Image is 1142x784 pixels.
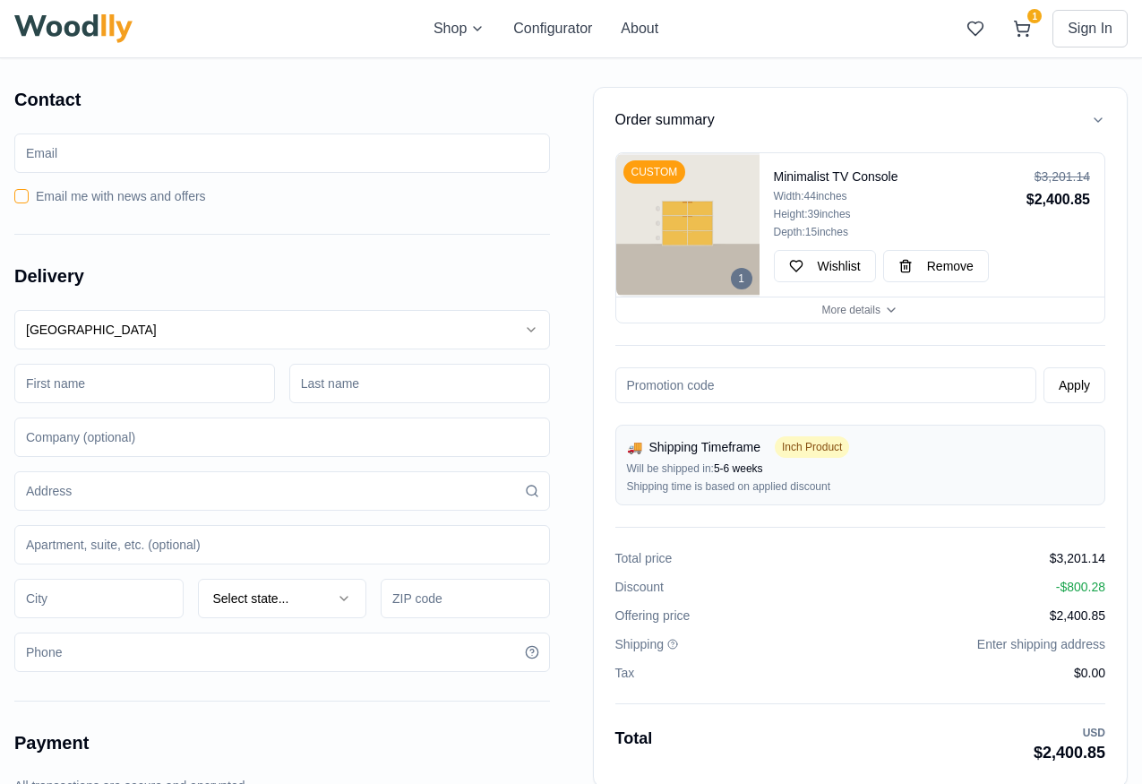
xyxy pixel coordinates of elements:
button: Apply [1043,367,1105,403]
button: Shop [434,18,485,39]
img: Woodlly [14,14,133,43]
input: Email [14,134,550,173]
div: USD [1034,726,1105,740]
input: Phone [14,633,550,672]
input: ZIP code [381,579,550,618]
span: Shipping Timeframe [649,438,761,456]
button: 1 [1006,13,1038,45]
span: 1 [1027,9,1042,23]
button: More details [616,297,1105,323]
button: Configurator [513,18,592,39]
input: First name [14,364,275,403]
div: $3,201.14 [1026,168,1090,185]
span: Total price [615,549,673,567]
button: Wishlist [774,250,876,282]
div: Height: 39 inches [774,207,1019,221]
span: 🚚 [627,438,642,456]
img: Minimalist TV Console [616,153,760,297]
div: Width: 44 inches [774,189,1019,203]
label: Email me with news and offers [36,187,206,205]
div: CUSTOM [623,160,686,184]
div: $2,400.85 [1026,189,1090,211]
span: Offering price [615,607,691,625]
span: $2,400.85 [1050,607,1105,625]
input: Apartment, suite, etc. (optional) [14,525,550,564]
input: City [14,579,184,618]
span: More details [822,303,880,317]
span: 5-6 weeks [714,462,763,475]
span: Shipping [615,635,665,653]
input: Address [14,471,550,511]
span: Enter shipping address [977,635,1105,653]
h2: Contact [14,87,550,112]
span: - $800.28 [1056,578,1105,596]
input: Last name [289,364,550,403]
span: Discount [615,578,664,596]
input: Company (optional) [14,418,550,457]
h2: Payment [14,730,550,755]
span: $0.00 [1074,664,1105,682]
span: Inch Product [775,436,849,458]
h4: Minimalist TV Console [774,168,1019,185]
span: Wishlist [818,257,861,275]
input: Promotion code [615,367,1036,403]
button: Remove [883,250,989,282]
button: Sign In [1052,10,1128,47]
span: Total [615,726,653,765]
span: Tax [615,664,635,682]
h3: Order summary [615,109,715,131]
div: 1 [731,268,752,289]
button: About [621,18,658,39]
div: $2,400.85 [1034,740,1105,765]
span: Remove [927,257,974,275]
div: Shipping time is based on applied discount [627,479,1095,494]
span: $3,201.14 [1050,549,1105,567]
div: Will be shipped in: [627,461,1095,476]
button: Select state... [198,579,367,618]
div: Depth: 15 inches [774,225,1019,239]
h2: Delivery [14,263,550,289]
